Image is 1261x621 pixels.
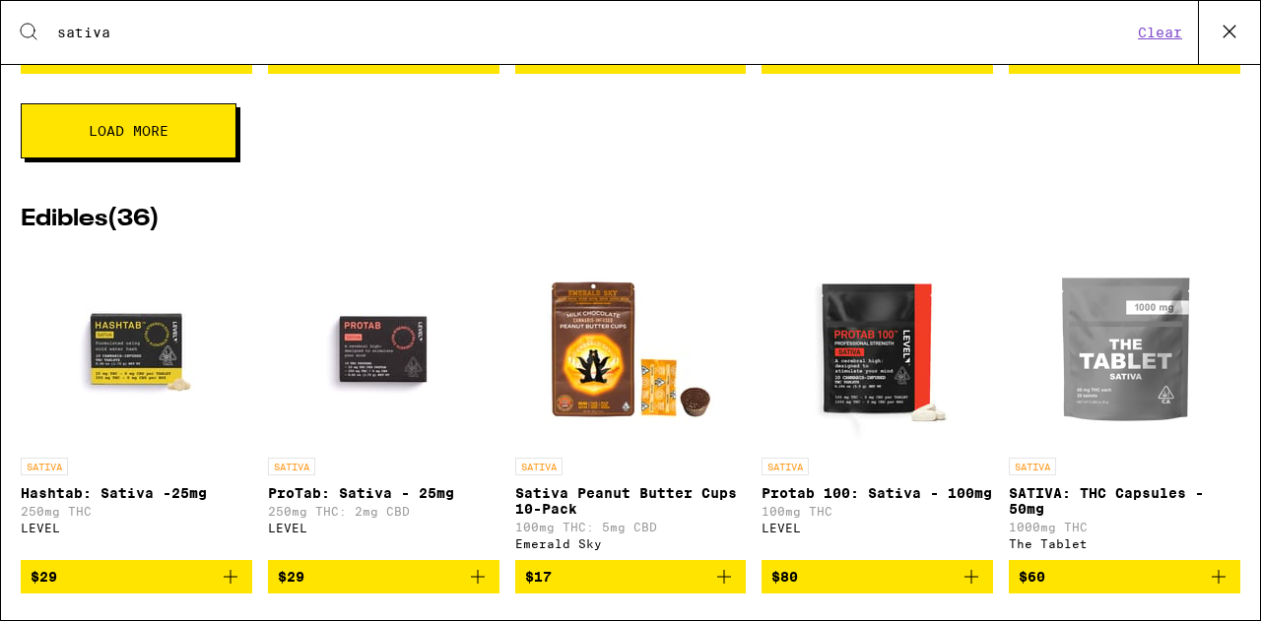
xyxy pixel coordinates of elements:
p: Sativa Peanut Butter Cups 10-Pack [515,485,747,517]
p: Protab 100: Sativa - 100mg [762,485,993,501]
a: Open page for SATIVA: THC Capsules - 50mg from The Tablet [1009,251,1240,560]
img: LEVEL - Hashtab: Sativa -25mg [37,251,234,448]
p: Hashtab: Sativa -25mg [21,485,252,501]
button: Add to bag [762,560,993,593]
div: Emerald Sky [515,537,747,550]
p: SATIVA [21,458,68,475]
p: SATIVA [268,458,315,475]
p: 1000mg THC [1009,521,1240,533]
div: The Tablet [1009,537,1240,550]
img: LEVEL - Protab 100: Sativa - 100mg [779,251,976,448]
span: $17 [525,569,552,585]
img: The Tablet - SATIVA: THC Capsules - 50mg [1027,251,1224,448]
p: SATIVA: THC Capsules - 50mg [1009,485,1240,517]
button: Add to bag [21,560,252,593]
p: 250mg THC [21,505,252,518]
button: Add to bag [1009,560,1240,593]
span: $29 [31,569,57,585]
input: Search for products & categories [56,24,1132,41]
p: SATIVA [762,458,809,475]
h2: Edibles ( 36 ) [21,208,1240,231]
button: Add to bag [268,560,499,593]
a: Open page for Hashtab: Sativa -25mg from LEVEL [21,251,252,560]
img: LEVEL - ProTab: Sativa - 25mg [285,251,482,448]
p: 100mg THC: 5mg CBD [515,521,747,533]
span: Load More [89,124,168,138]
div: LEVEL [21,522,252,534]
div: LEVEL [762,522,993,534]
p: ProTab: Sativa - 25mg [268,485,499,501]
button: Load More [21,103,236,158]
p: SATIVA [515,458,563,475]
span: Hi. Need any help? [12,14,142,30]
div: LEVEL [268,522,499,534]
p: 250mg THC: 2mg CBD [268,505,499,518]
img: Emerald Sky - Sativa Peanut Butter Cups 10-Pack [532,251,729,448]
a: Open page for ProTab: Sativa - 25mg from LEVEL [268,251,499,560]
span: $60 [1019,569,1045,585]
span: $80 [771,569,798,585]
button: Clear [1132,24,1188,41]
p: 100mg THC [762,505,993,518]
button: Add to bag [515,560,747,593]
span: $29 [278,569,304,585]
p: SATIVA [1009,458,1056,475]
a: Open page for Sativa Peanut Butter Cups 10-Pack from Emerald Sky [515,251,747,560]
a: Open page for Protab 100: Sativa - 100mg from LEVEL [762,251,993,560]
